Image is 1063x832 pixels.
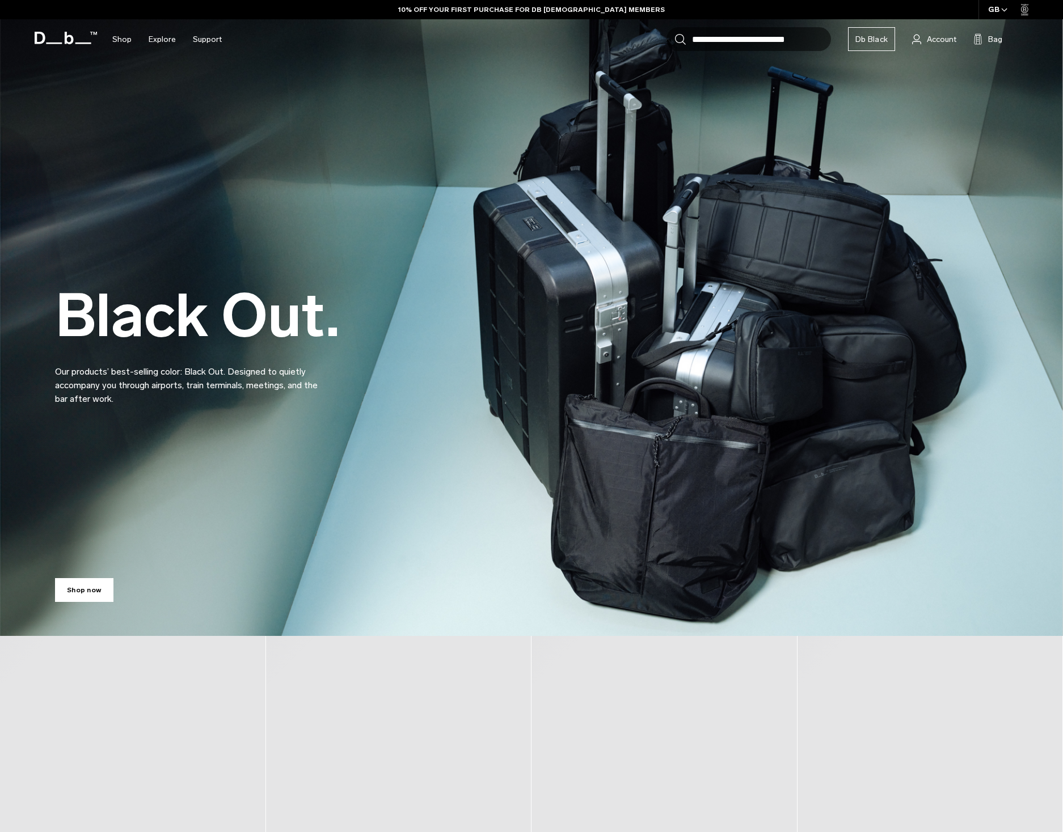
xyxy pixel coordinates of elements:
button: Bag [973,32,1002,46]
h2: Black Out. [55,286,340,346]
p: Our products’ best-selling color: Black Out. Designed to quietly accompany you through airports, ... [55,351,327,406]
span: Bag [988,33,1002,45]
a: Db Black [848,27,895,51]
span: Account [927,33,956,45]
a: Shop [112,19,132,60]
a: Support [193,19,222,60]
nav: Main Navigation [104,19,230,60]
a: Shop now [55,578,113,602]
a: Explore [149,19,176,60]
a: Account [912,32,956,46]
a: 10% OFF YOUR FIRST PURCHASE FOR DB [DEMOGRAPHIC_DATA] MEMBERS [398,5,665,15]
